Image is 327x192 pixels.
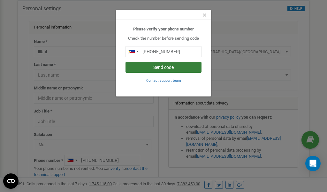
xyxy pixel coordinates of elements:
[125,46,202,57] input: 0905 123 4567
[146,78,181,83] a: Contact support team
[125,36,202,42] p: Check the number before sending code
[3,173,19,189] button: Open CMP widget
[133,27,194,31] b: Please verify your phone number
[125,62,202,73] button: Send code
[203,11,206,19] span: ×
[203,12,206,19] button: Close
[305,156,321,171] div: Open Intercom Messenger
[126,46,141,57] div: Telephone country code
